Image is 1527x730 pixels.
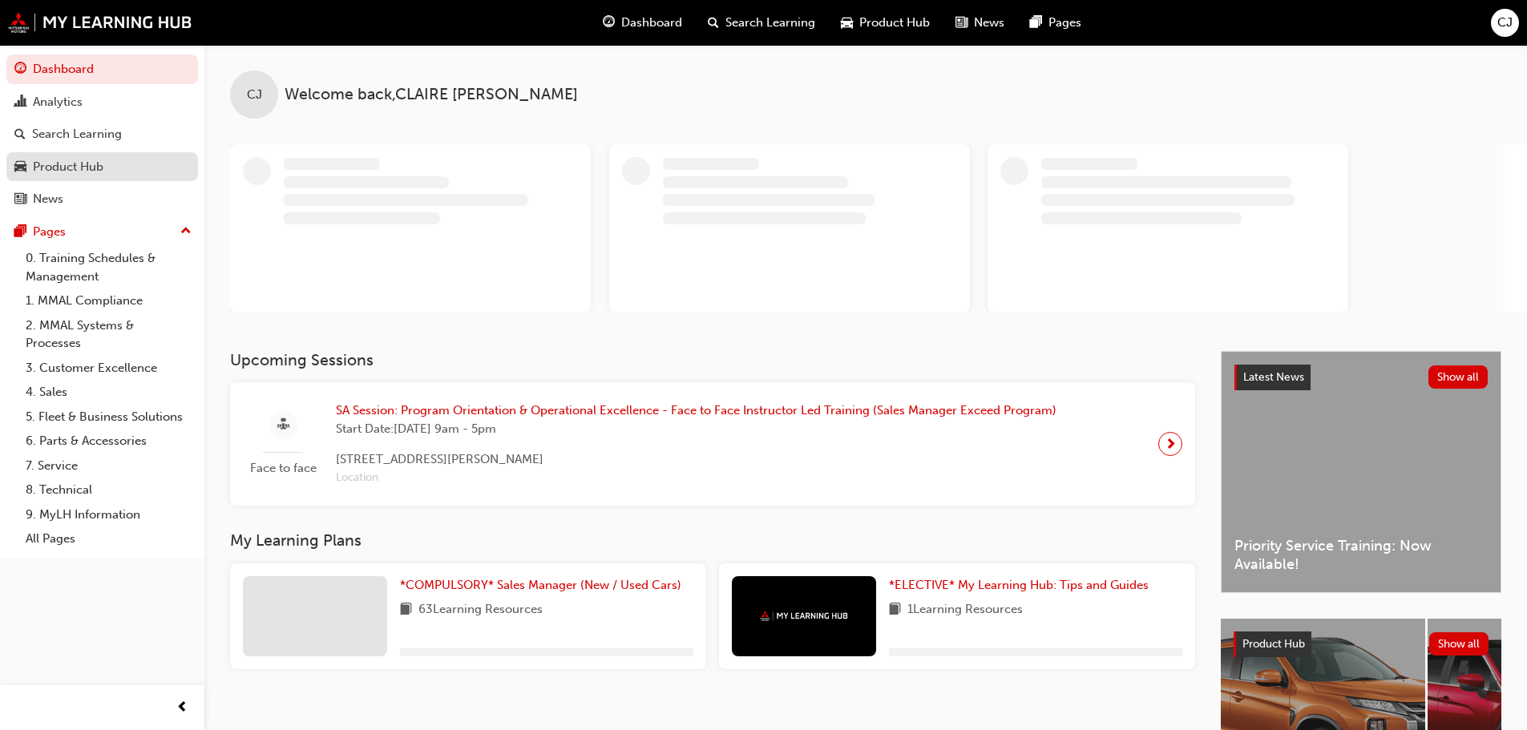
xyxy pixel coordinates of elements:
button: DashboardAnalyticsSearch LearningProduct HubNews [6,51,198,217]
span: *ELECTIVE* My Learning Hub: Tips and Guides [889,578,1149,592]
a: Product Hub [6,152,198,182]
span: Face to face [243,459,323,478]
span: next-icon [1165,433,1177,455]
span: guage-icon [14,63,26,77]
div: Search Learning [32,125,122,143]
a: 3. Customer Excellence [19,356,198,381]
span: News [974,14,1004,32]
span: Welcome back , CLAIRE [PERSON_NAME] [285,86,578,104]
a: car-iconProduct Hub [828,6,943,39]
span: Search Learning [725,14,815,32]
h3: Upcoming Sessions [230,351,1195,369]
span: car-icon [14,160,26,175]
span: 1 Learning Resources [907,600,1023,620]
span: Product Hub [1242,637,1305,651]
span: book-icon [400,600,412,620]
img: mmal [8,12,192,33]
a: Product HubShow all [1234,631,1489,657]
span: Priority Service Training: Now Available! [1234,537,1488,573]
span: Product Hub [859,14,930,32]
a: 5. Fleet & Business Solutions [19,405,198,430]
span: search-icon [14,127,26,142]
div: Product Hub [33,158,103,176]
span: car-icon [841,13,853,33]
span: pages-icon [14,225,26,240]
div: Analytics [33,93,83,111]
span: book-icon [889,600,901,620]
span: Location [336,469,1056,487]
a: Face to faceSA Session: Program Orientation & Operational Excellence - Face to Face Instructor Le... [243,395,1182,493]
button: Pages [6,217,198,247]
a: pages-iconPages [1017,6,1094,39]
span: CJ [1497,14,1513,32]
a: 8. Technical [19,478,198,502]
span: Dashboard [621,14,682,32]
a: search-iconSearch Learning [695,6,828,39]
button: CJ [1491,9,1519,37]
span: Start Date: [DATE] 9am - 5pm [336,420,1056,438]
h3: My Learning Plans [230,531,1195,550]
div: News [33,190,63,208]
span: Pages [1048,14,1081,32]
button: Show all [1429,632,1489,655]
div: Pages [33,223,66,241]
a: News [6,184,198,214]
img: mmal [760,611,848,621]
a: 2. MMAL Systems & Processes [19,313,198,356]
a: guage-iconDashboard [590,6,695,39]
a: Latest NewsShow all [1234,365,1488,390]
span: prev-icon [176,698,188,718]
span: SA Session: Program Orientation & Operational Excellence - Face to Face Instructor Led Training (... [336,401,1056,420]
span: chart-icon [14,95,26,110]
a: Search Learning [6,119,198,149]
span: *COMPULSORY* Sales Manager (New / Used Cars) [400,578,681,592]
a: *ELECTIVE* My Learning Hub: Tips and Guides [889,576,1155,595]
span: search-icon [708,13,719,33]
span: Latest News [1243,370,1304,384]
span: up-icon [180,221,192,242]
span: sessionType_FACE_TO_FACE-icon [277,415,289,435]
a: Latest NewsShow allPriority Service Training: Now Available! [1221,351,1501,593]
span: pages-icon [1030,13,1042,33]
a: *COMPULSORY* Sales Manager (New / Used Cars) [400,576,688,595]
a: 9. MyLH Information [19,502,198,527]
a: All Pages [19,526,198,551]
a: Dashboard [6,54,198,84]
button: Show all [1428,365,1489,389]
a: 0. Training Schedules & Management [19,246,198,288]
span: news-icon [14,192,26,207]
a: 7. Service [19,454,198,478]
a: 4. Sales [19,380,198,405]
a: 1. MMAL Compliance [19,288,198,313]
a: 6. Parts & Accessories [19,429,198,454]
span: news-icon [955,13,968,33]
a: news-iconNews [943,6,1017,39]
span: guage-icon [603,13,615,33]
span: [STREET_ADDRESS][PERSON_NAME] [336,450,1056,469]
a: Analytics [6,87,198,117]
span: 63 Learning Resources [418,600,543,620]
span: CJ [247,86,262,104]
